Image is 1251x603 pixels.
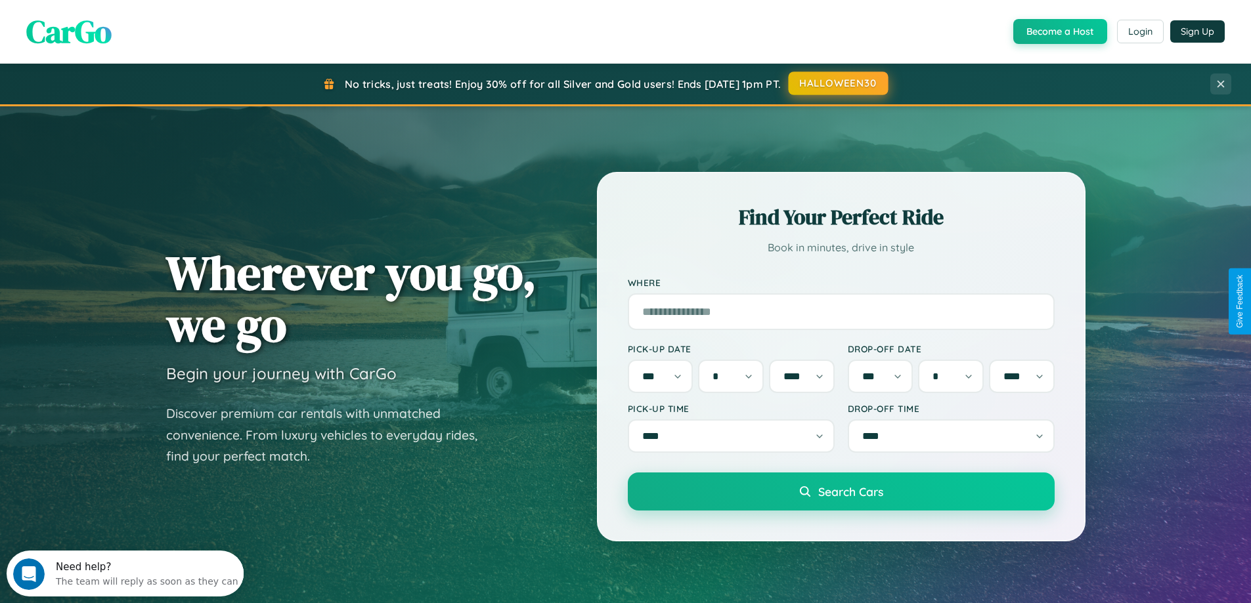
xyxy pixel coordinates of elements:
[818,484,883,499] span: Search Cars
[26,10,112,53] span: CarGo
[628,277,1055,288] label: Where
[628,472,1055,510] button: Search Cars
[345,77,781,91] span: No tricks, just treats! Enjoy 30% off for all Silver and Gold users! Ends [DATE] 1pm PT.
[628,343,835,354] label: Pick-up Date
[1235,275,1244,328] div: Give Feedback
[7,551,244,596] iframe: Intercom live chat discovery launcher
[848,343,1055,354] label: Drop-off Date
[1117,20,1164,43] button: Login
[789,72,889,95] button: HALLOWEEN30
[166,247,537,350] h1: Wherever you go, we go
[166,364,397,383] h3: Begin your journey with CarGo
[628,403,835,414] label: Pick-up Time
[49,11,232,22] div: Need help?
[166,403,494,467] p: Discover premium car rentals with unmatched convenience. From luxury vehicles to everyday rides, ...
[5,5,244,41] div: Open Intercom Messenger
[49,22,232,35] div: The team will reply as soon as they can
[628,238,1055,257] p: Book in minutes, drive in style
[13,558,45,590] iframe: Intercom live chat
[848,403,1055,414] label: Drop-off Time
[1013,19,1107,44] button: Become a Host
[628,203,1055,232] h2: Find Your Perfect Ride
[1170,20,1225,43] button: Sign Up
